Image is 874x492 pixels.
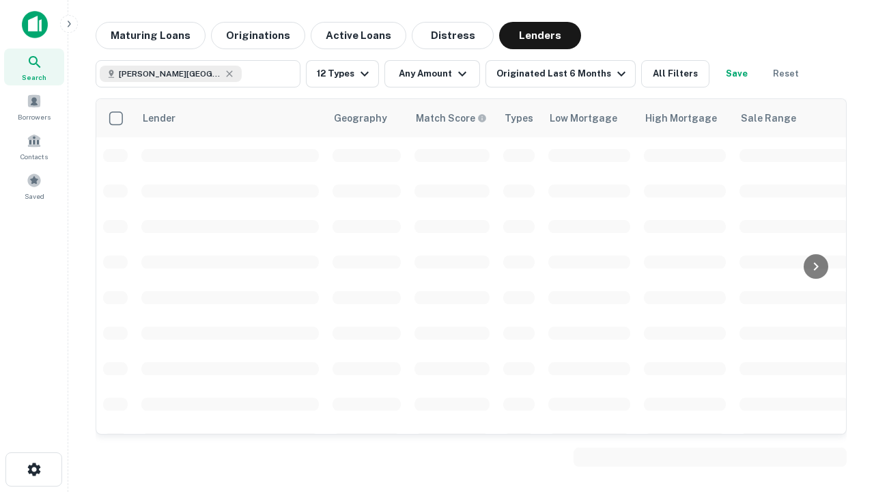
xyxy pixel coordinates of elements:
[20,151,48,162] span: Contacts
[334,110,387,126] div: Geography
[733,99,856,137] th: Sale Range
[715,60,759,87] button: Save your search to get updates of matches that match your search criteria.
[416,111,484,126] h6: Match Score
[641,60,709,87] button: All Filters
[416,111,487,126] div: Capitalize uses an advanced AI algorithm to match your search with the best lender. The match sco...
[499,22,581,49] button: Lenders
[505,110,533,126] div: Types
[645,110,717,126] div: High Mortgage
[119,68,221,80] span: [PERSON_NAME][GEOGRAPHIC_DATA], [GEOGRAPHIC_DATA]
[764,60,808,87] button: Reset
[4,167,64,204] a: Saved
[135,99,326,137] th: Lender
[4,88,64,125] a: Borrowers
[22,72,46,83] span: Search
[496,66,630,82] div: Originated Last 6 Months
[408,99,496,137] th: Capitalize uses an advanced AI algorithm to match your search with the best lender. The match sco...
[412,22,494,49] button: Distress
[637,99,733,137] th: High Mortgage
[96,22,206,49] button: Maturing Loans
[311,22,406,49] button: Active Loans
[485,60,636,87] button: Originated Last 6 Months
[496,99,541,137] th: Types
[25,191,44,202] span: Saved
[18,111,51,122] span: Borrowers
[541,99,637,137] th: Low Mortgage
[143,110,175,126] div: Lender
[741,110,796,126] div: Sale Range
[326,99,408,137] th: Geography
[211,22,305,49] button: Originations
[806,383,874,448] iframe: Chat Widget
[550,110,617,126] div: Low Mortgage
[384,60,480,87] button: Any Amount
[4,49,64,85] a: Search
[22,11,48,38] img: capitalize-icon.png
[306,60,379,87] button: 12 Types
[4,128,64,165] a: Contacts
